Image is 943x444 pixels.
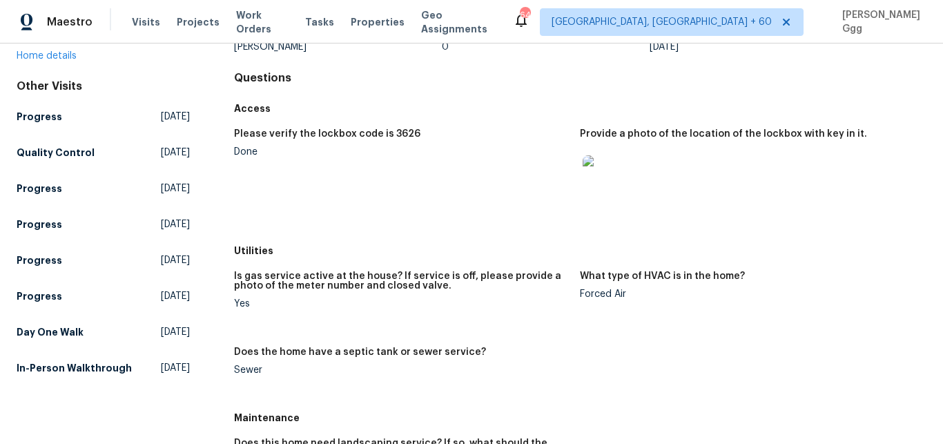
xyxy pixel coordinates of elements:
[161,146,190,160] span: [DATE]
[161,218,190,231] span: [DATE]
[17,289,62,303] h5: Progress
[161,110,190,124] span: [DATE]
[17,253,62,267] h5: Progress
[161,182,190,195] span: [DATE]
[17,176,190,201] a: Progress[DATE]
[17,320,190,345] a: Day One Walk[DATE]
[442,42,650,52] div: 0
[234,411,926,425] h5: Maintenance
[17,110,62,124] h5: Progress
[161,325,190,339] span: [DATE]
[234,147,570,157] div: Done
[234,71,926,85] h4: Questions
[17,325,84,339] h5: Day One Walk
[234,42,442,52] div: [PERSON_NAME]
[351,15,405,29] span: Properties
[552,15,772,29] span: [GEOGRAPHIC_DATA], [GEOGRAPHIC_DATA] + 60
[17,248,190,273] a: Progress[DATE]
[17,361,132,375] h5: In-Person Walkthrough
[161,289,190,303] span: [DATE]
[421,8,496,36] span: Geo Assignments
[17,356,190,380] a: In-Person Walkthrough[DATE]
[580,289,915,299] div: Forced Air
[17,146,95,160] h5: Quality Control
[837,8,922,36] span: [PERSON_NAME] Ggg
[234,102,926,115] h5: Access
[161,253,190,267] span: [DATE]
[580,129,867,139] h5: Provide a photo of the location of the lockbox with key in it.
[17,182,62,195] h5: Progress
[161,361,190,375] span: [DATE]
[234,271,570,291] h5: Is gas service active at the house? If service is off, please provide a photo of the meter number...
[17,51,77,61] a: Home details
[17,104,190,129] a: Progress[DATE]
[520,8,529,22] div: 647
[236,8,289,36] span: Work Orders
[234,129,420,139] h5: Please verify the lockbox code is 3626
[234,365,570,375] div: Sewer
[234,299,570,309] div: Yes
[17,79,190,93] div: Other Visits
[580,271,745,281] h5: What type of HVAC is in the home?
[17,140,190,165] a: Quality Control[DATE]
[234,244,926,258] h5: Utilities
[47,15,93,29] span: Maestro
[650,42,857,52] div: [DATE]
[17,284,190,309] a: Progress[DATE]
[305,17,334,27] span: Tasks
[177,15,220,29] span: Projects
[17,212,190,237] a: Progress[DATE]
[132,15,160,29] span: Visits
[234,347,486,357] h5: Does the home have a septic tank or sewer service?
[17,218,62,231] h5: Progress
